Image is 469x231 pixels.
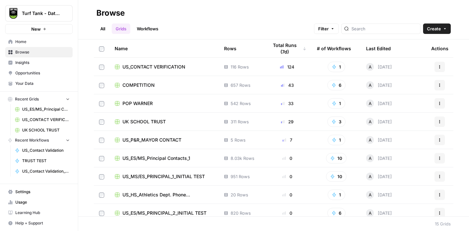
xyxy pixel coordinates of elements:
[431,39,448,57] div: Actions
[115,173,214,180] a: US_MS/ES_PRINCIPAL_1_INITIAL TEST
[12,166,73,177] a: US_Contact Validation_V2_Step_1_AD_MS/HS
[268,155,306,162] div: 0
[366,39,391,57] div: Last Edited
[369,210,372,216] span: A
[369,155,372,162] span: A
[115,155,214,162] a: US_ES/MS_Principal Contacts_1
[115,137,214,143] a: US_P&R_MAYOR CONTACT
[5,57,73,68] a: Insights
[122,173,205,180] span: US_MS/ES_PRINCIPAL_1_INITIAL TEST
[15,199,70,205] span: Usage
[268,100,306,107] div: 33
[15,81,70,86] span: Your Data
[231,82,250,88] span: 657 Rows
[115,100,214,107] a: POP WARNER
[15,39,70,45] span: Home
[317,39,351,57] div: # of Workflows
[268,64,306,70] div: 124
[133,23,162,34] a: Workflows
[326,153,347,163] button: 10
[12,115,73,125] a: US_CONTACT VERIFICATION
[22,10,61,17] span: Turf Tank - Data Team
[369,82,372,88] span: A
[112,23,130,34] a: Grids
[15,60,70,66] span: Insights
[122,155,190,162] span: US_ES/MS_Principal Contacts_1
[366,209,392,217] div: [DATE]
[318,25,329,32] span: Filter
[327,116,346,127] button: 3
[12,145,73,156] a: US_Contact Validation
[122,82,155,88] span: COMPETITION
[369,137,372,143] span: A
[5,78,73,89] a: Your Data
[22,147,70,153] span: US_Contact Validation
[12,125,73,135] a: UK SCHOOL TRUST
[115,39,214,57] div: Name
[268,210,306,216] div: 0
[369,64,372,70] span: A
[231,137,246,143] span: 5 Rows
[22,168,70,174] span: US_Contact Validation_V2_Step_1_AD_MS/HS
[122,64,185,70] span: US_CONTACT VERIFICATION
[366,154,392,162] div: [DATE]
[5,68,73,78] a: Opportunities
[12,156,73,166] a: TRUST TEST
[423,23,451,34] button: Create
[31,26,41,32] span: New
[231,155,254,162] span: 8.03k Rows
[231,210,251,216] span: 820 Rows
[268,173,306,180] div: 0
[5,47,73,57] a: Browse
[115,192,214,198] a: US_HS_Athletics Dept. Phone Number_INITIAL TEST
[15,96,39,102] span: Recent Grids
[115,82,214,88] a: COMPETITION
[5,94,73,104] button: Recent Grids
[327,208,346,218] button: 6
[5,135,73,145] button: Recent Workflows
[366,100,392,107] div: [DATE]
[22,106,70,112] span: US_ES/MS_Principal Contacts_1
[115,118,214,125] a: UK SCHOOL TRUST
[435,221,451,227] div: 15 Grids
[351,25,418,32] input: Search
[7,8,19,19] img: Turf Tank - Data Team Logo
[366,63,392,71] div: [DATE]
[5,5,73,22] button: Workspace: Turf Tank - Data Team
[268,118,306,125] div: 29
[366,136,392,144] div: [DATE]
[15,220,70,226] span: Help + Support
[366,81,392,89] div: [DATE]
[5,197,73,208] a: Usage
[15,49,70,55] span: Browse
[326,171,347,182] button: 10
[427,25,441,32] span: Create
[15,70,70,76] span: Opportunities
[328,62,345,72] button: 1
[369,118,372,125] span: A
[268,82,306,88] div: 43
[122,137,181,143] span: US_P&R_MAYOR CONTACT
[231,118,249,125] span: 311 Rows
[366,191,392,199] div: [DATE]
[115,210,214,216] a: US_ES/MS_PRINCIPAL_2_INITIAL TEST
[96,8,125,18] div: Browse
[327,80,346,90] button: 6
[15,189,70,195] span: Settings
[231,192,248,198] span: 20 Rows
[268,192,306,198] div: 0
[122,210,206,216] span: US_ES/MS_PRINCIPAL_2_INITIAL TEST
[115,64,214,70] a: US_CONTACT VERIFICATION
[314,23,339,34] button: Filter
[22,127,70,133] span: UK SCHOOL TRUST
[12,104,73,115] a: US_ES/MS_Principal Contacts_1
[328,98,345,109] button: 1
[231,173,250,180] span: 951 Rows
[268,39,306,57] div: Total Runs (7d)
[268,137,306,143] div: 7
[5,187,73,197] a: Settings
[5,208,73,218] a: Learning Hub
[122,100,153,107] span: POP WARNER
[122,192,214,198] span: US_HS_Athletics Dept. Phone Number_INITIAL TEST
[328,135,345,145] button: 1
